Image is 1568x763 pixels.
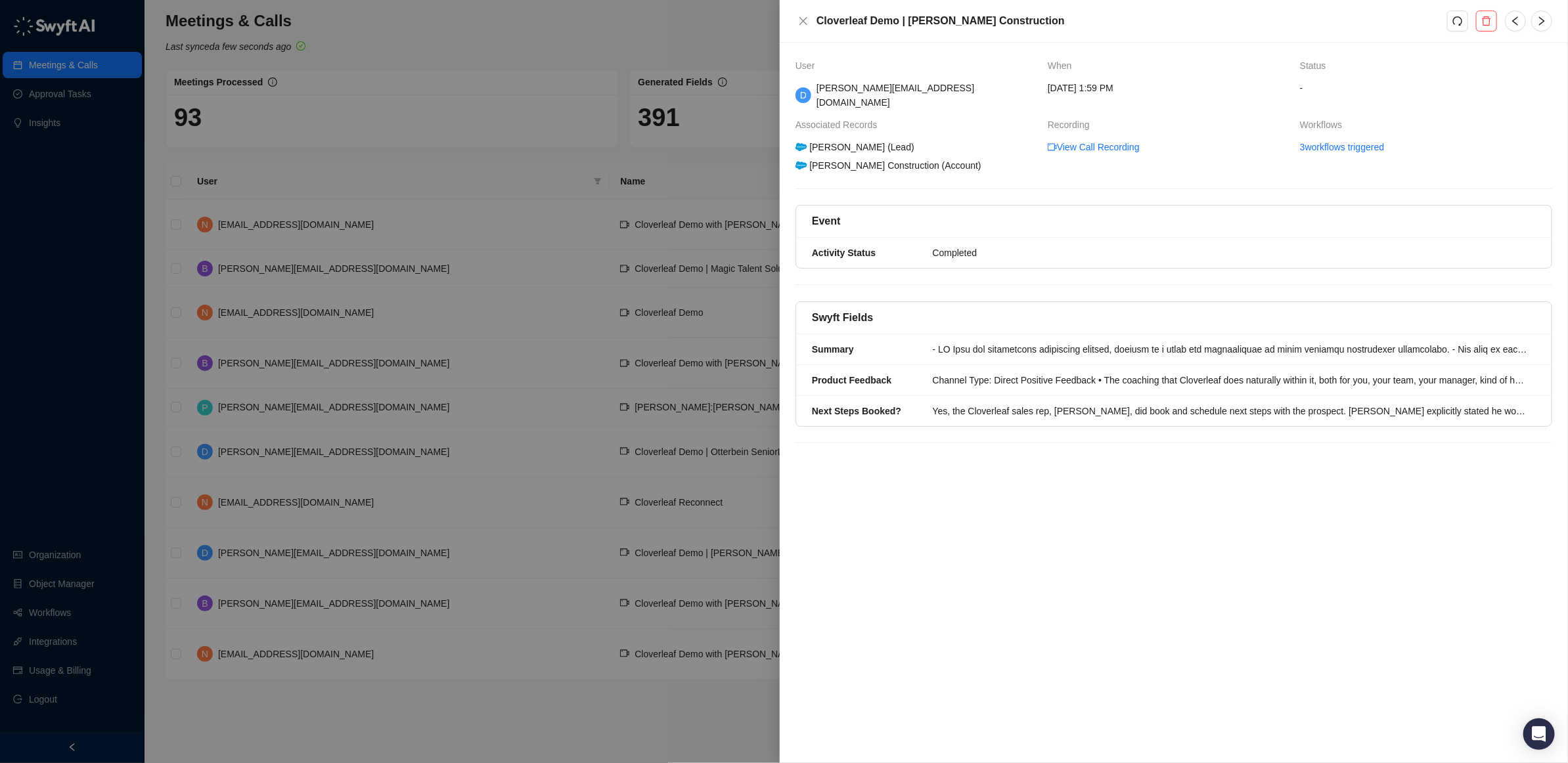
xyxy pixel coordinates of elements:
[795,58,822,73] span: User
[933,404,1528,418] div: Yes, the Cloverleaf sales rep, [PERSON_NAME], did book and schedule next steps with the prospect....
[1452,16,1463,26] span: redo
[812,310,873,326] h5: Swyft Fields
[1048,118,1096,132] span: Recording
[1048,58,1079,73] span: When
[933,246,1528,260] div: Completed
[812,248,876,258] strong: Activity Status
[1300,118,1349,132] span: Workflows
[800,88,807,102] span: D
[812,375,891,385] strong: Product Feedback
[1523,718,1555,750] div: Open Intercom Messenger
[812,213,841,229] h5: Event
[1048,81,1113,95] span: [DATE] 1:59 PM
[1481,16,1492,26] span: delete
[817,13,1447,29] h5: Cloverleaf Demo | [PERSON_NAME] Construction
[1300,58,1333,73] span: Status
[794,158,983,173] div: [PERSON_NAME] Construction (Account)
[812,344,854,355] strong: Summary
[933,342,1528,357] div: - LO Ipsu dol sitametcons adipiscing elitsed, doeiusm te i utlab etd magnaaliquae ad minim veniam...
[817,83,974,108] span: [PERSON_NAME][EMAIL_ADDRESS][DOMAIN_NAME]
[1510,16,1521,26] span: left
[795,118,884,132] span: Associated Records
[1048,140,1140,154] a: video-cameraView Call Recording
[1300,140,1384,154] a: 3 workflows triggered
[812,406,901,416] strong: Next Steps Booked?
[798,16,809,26] span: close
[794,140,916,154] div: [PERSON_NAME] (Lead)
[1536,16,1547,26] span: right
[1048,142,1057,152] span: video-camera
[1300,81,1552,95] span: -
[795,13,811,29] button: Close
[933,373,1528,387] div: Channel Type: Direct Positive Feedback • The coaching that Cloverleaf does naturally within it, b...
